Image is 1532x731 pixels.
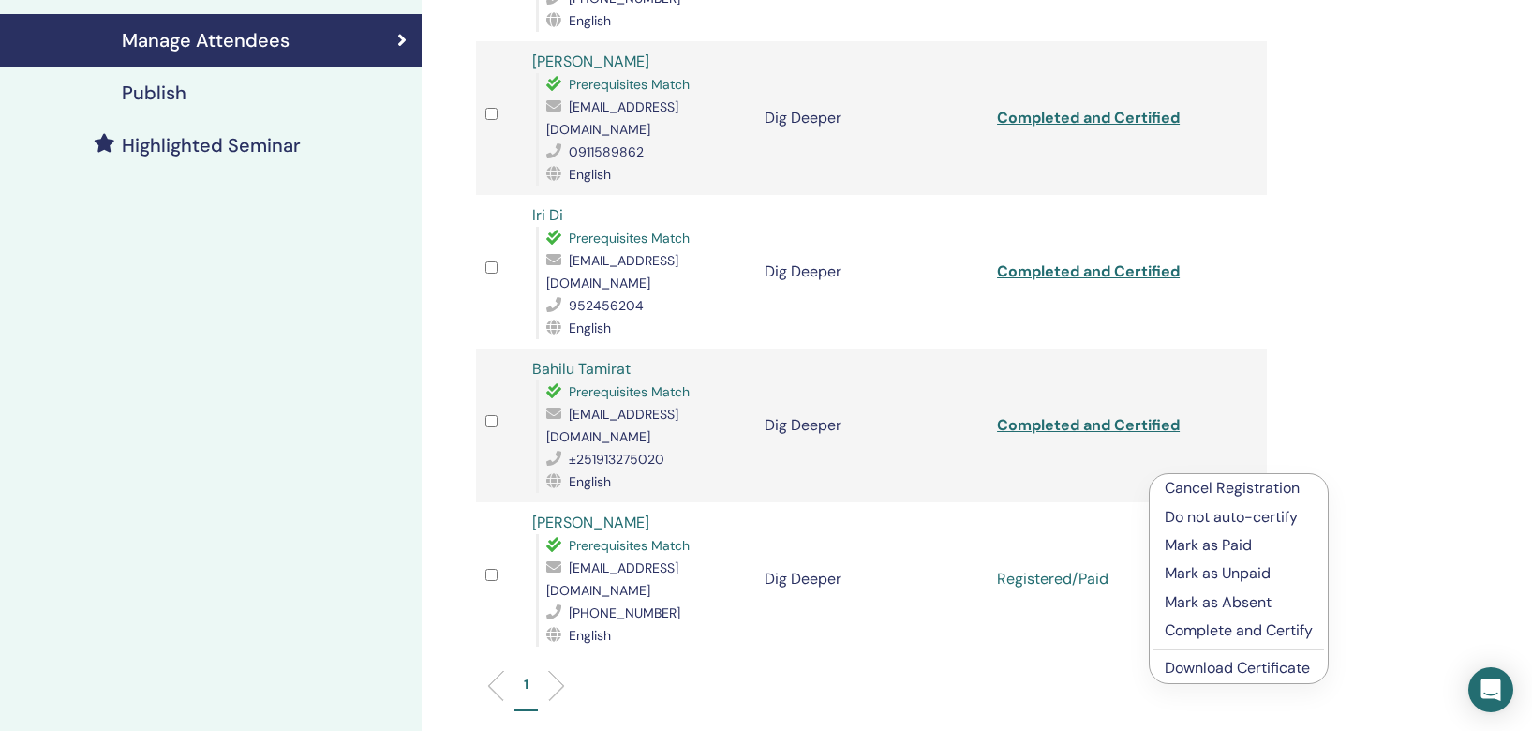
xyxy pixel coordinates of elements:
span: Prerequisites Match [569,76,690,93]
a: Completed and Certified [997,261,1180,281]
p: Cancel Registration [1165,477,1313,500]
p: Do not auto-certify [1165,506,1313,529]
span: English [569,473,611,490]
a: Bahilu Tamirat [532,359,631,379]
span: [EMAIL_ADDRESS][DOMAIN_NAME] [546,406,678,445]
span: Prerequisites Match [569,537,690,554]
a: Download Certificate [1165,658,1310,678]
span: [EMAIL_ADDRESS][DOMAIN_NAME] [546,559,678,599]
span: Prerequisites Match [569,383,690,400]
h4: Highlighted Seminar [122,134,301,157]
td: Dig Deeper [755,195,988,349]
a: [PERSON_NAME] [532,52,649,71]
span: [EMAIL_ADDRESS][DOMAIN_NAME] [546,252,678,291]
span: English [569,166,611,183]
a: Completed and Certified [997,415,1180,435]
a: Completed and Certified [997,108,1180,127]
span: 952456204 [569,297,644,314]
span: English [569,12,611,29]
p: 1 [524,675,528,694]
span: English [569,627,611,644]
a: [PERSON_NAME] [532,513,649,532]
p: Mark as Paid [1165,534,1313,557]
a: Iri Di [532,205,563,225]
p: Mark as Absent [1165,591,1313,614]
span: [EMAIL_ADDRESS][DOMAIN_NAME] [546,98,678,138]
td: Dig Deeper [755,349,988,502]
td: Dig Deeper [755,502,988,656]
p: Mark as Unpaid [1165,562,1313,585]
h4: Manage Attendees [122,29,290,52]
div: Open Intercom Messenger [1468,667,1513,712]
span: ±251913275020 [569,451,664,468]
td: Dig Deeper [755,41,988,195]
p: Complete and Certify [1165,619,1313,642]
h4: Publish [122,82,186,104]
span: English [569,320,611,336]
span: Prerequisites Match [569,230,690,246]
span: [PHONE_NUMBER] [569,604,680,621]
span: 0911589862 [569,143,644,160]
